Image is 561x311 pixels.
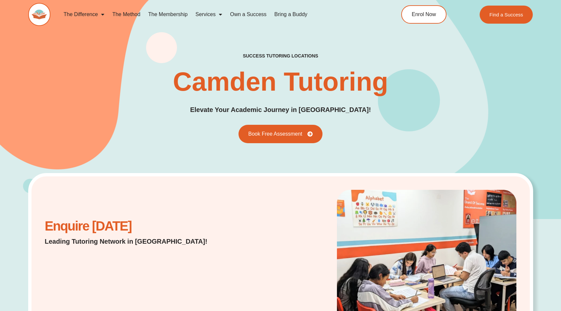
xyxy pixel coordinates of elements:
a: The Method [108,7,144,22]
a: Enrol Now [401,5,447,24]
h2: success tutoring locations [243,53,318,59]
a: Find a Success [480,6,533,24]
a: The Membership [144,7,192,22]
a: Services [192,7,226,22]
p: Elevate Your Academic Journey in [GEOGRAPHIC_DATA]! [190,105,371,115]
span: Enrol Now [412,12,436,17]
a: Bring a Buddy [270,7,311,22]
a: The Difference [60,7,109,22]
h1: Camden Tutoring [173,69,388,95]
h2: Enquire [DATE] [45,222,216,230]
span: Find a Success [489,12,523,17]
span: Book Free Assessment [248,131,302,137]
nav: Menu [60,7,372,22]
iframe: Website Lead Form [45,253,191,302]
a: Own a Success [226,7,270,22]
a: Book Free Assessment [239,125,323,143]
p: Leading Tutoring Network in [GEOGRAPHIC_DATA]! [45,237,216,246]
